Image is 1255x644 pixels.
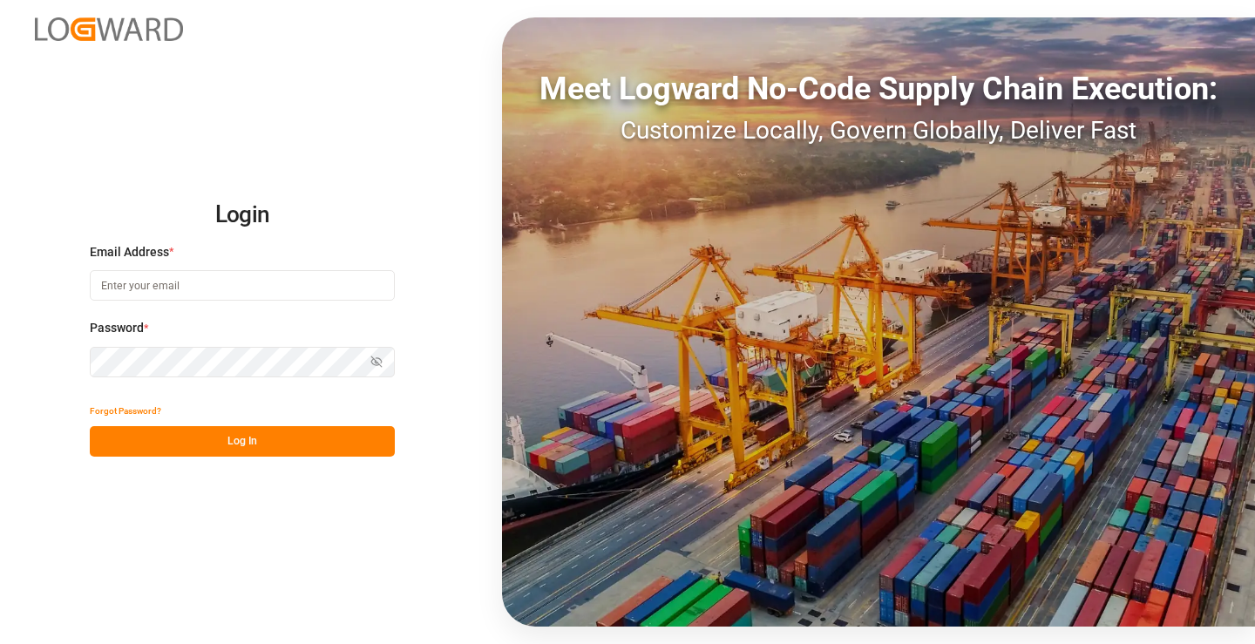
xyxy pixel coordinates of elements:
div: Customize Locally, Govern Globally, Deliver Fast [502,112,1255,149]
h2: Login [90,187,395,243]
button: Log In [90,426,395,457]
div: Meet Logward No-Code Supply Chain Execution: [502,65,1255,112]
button: Forgot Password? [90,396,161,426]
input: Enter your email [90,270,395,301]
img: Logward_new_orange.png [35,17,183,41]
span: Email Address [90,243,169,261]
span: Password [90,319,144,337]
